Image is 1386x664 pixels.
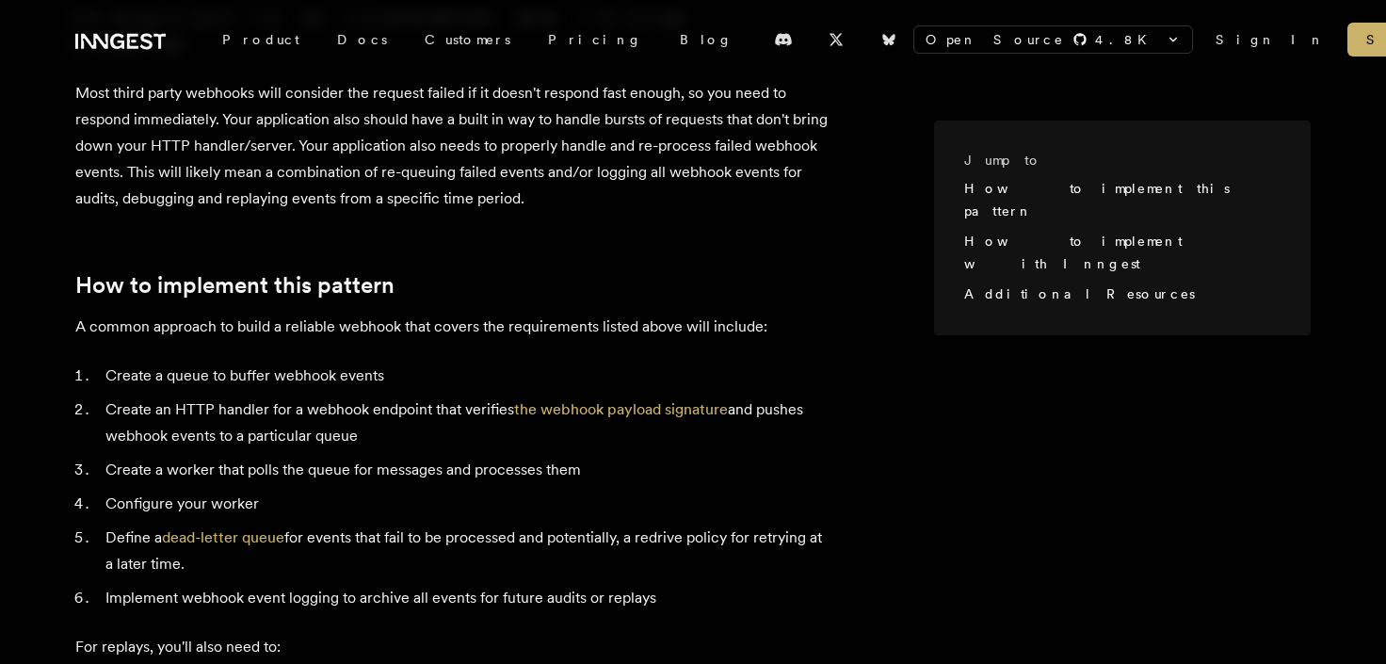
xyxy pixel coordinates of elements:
a: Sign In [1216,30,1325,49]
h3: Jump to [964,151,1265,170]
a: X [815,24,857,55]
li: Create a queue to buffer webhook events [100,363,829,389]
span: 4.8 K [1095,30,1158,49]
a: Blog [661,23,751,57]
a: the webhook payload signature [514,400,728,418]
a: Additional Resources [964,286,1195,301]
li: Configure your worker [100,491,829,517]
li: Implement webhook event logging to archive all events for future audits or replays [100,585,829,611]
p: For replays, you'll also need to: [75,634,829,660]
a: How to implement this pattern [964,181,1230,219]
p: Most third party webhooks will consider the request failed if it doesn't respond fast enough, so ... [75,80,829,212]
div: Product [203,23,318,57]
p: A common approach to build a reliable webhook that covers the requirements listed above will incl... [75,314,829,340]
li: Create a worker that polls the queue for messages and processes them [100,457,829,483]
h2: How to implement this pattern [75,272,829,299]
a: Discord [763,24,804,55]
li: Define a for events that fail to be processed and potentially, a redrive policy for retrying at a... [100,525,829,577]
span: Open Source [926,30,1065,49]
a: How to implement with Inngest [964,234,1182,271]
a: Pricing [529,23,661,57]
a: Bluesky [868,24,910,55]
a: Docs [318,23,406,57]
a: Customers [406,23,529,57]
li: Create an HTTP handler for a webhook endpoint that verifies and pushes webhook events to a partic... [100,397,829,449]
a: dead-letter queue [162,528,284,546]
